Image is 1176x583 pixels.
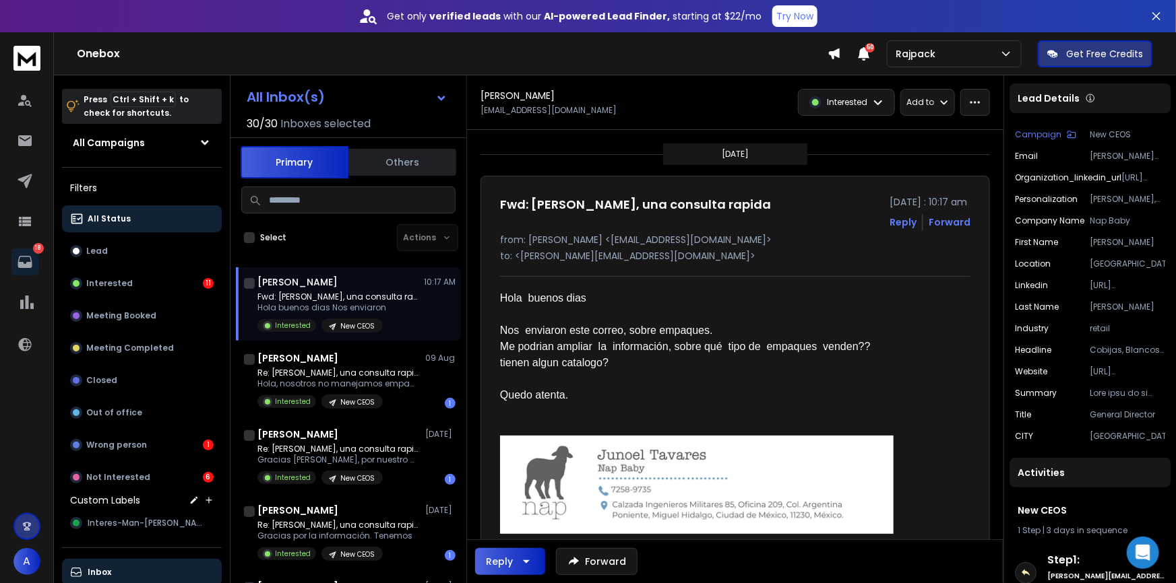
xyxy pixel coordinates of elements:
span: 1 Step [1018,524,1041,536]
p: Lead Details [1018,92,1080,105]
h6: Step 1 : [1047,552,1165,568]
p: Out of office [86,407,142,418]
p: Fwd: [PERSON_NAME], una consulta rapida [257,291,419,302]
h3: Filters [62,178,222,197]
p: Get only with our starting at $22/mo [387,9,762,23]
span: 50 [865,43,875,53]
p: [DATE] [425,429,456,440]
h1: All Inbox(s) [247,90,325,104]
div: Nos enviaron este correo, sobre empaques. [500,322,894,339]
button: Interes-Man-[PERSON_NAME] [62,510,222,537]
button: Out of office [62,399,222,426]
p: [URL][DOMAIN_NAME][PERSON_NAME] [1090,280,1165,291]
p: Press to check for shortcuts. [84,93,189,120]
p: 18 [33,243,44,254]
p: Summary [1015,388,1057,399]
p: retail [1090,323,1165,334]
p: Get Free Credits [1066,47,1143,61]
p: New CEOS [340,321,375,331]
div: Activities [1010,458,1171,487]
strong: AI-powered Lead Finder, [544,9,670,23]
button: Lead [62,238,222,265]
button: A [13,548,40,575]
button: All Campaigns [62,129,222,156]
button: Reply [475,548,545,575]
p: to: <[PERSON_NAME][EMAIL_ADDRESS][DOMAIN_NAME]> [500,249,970,263]
p: organization_linkedin_url [1015,172,1121,183]
p: New CEOS [340,549,375,559]
img: logo [13,46,40,71]
h1: [PERSON_NAME] [257,351,338,365]
h1: [PERSON_NAME] [257,427,338,441]
p: Meeting Completed [86,343,174,353]
p: Interested [275,320,311,331]
p: Re: [PERSON_NAME], una consulta rapida [257,444,419,454]
button: Others [348,147,456,177]
div: 1 [445,474,456,485]
div: | [1018,525,1163,536]
h1: [PERSON_NAME] [257,504,338,517]
button: All Inbox(s) [236,83,458,110]
p: New CEOS [340,397,375,407]
p: Re: [PERSON_NAME], una consulta rapida [257,368,419,378]
p: Lead [86,246,108,256]
p: [GEOGRAPHIC_DATA] [1090,259,1165,269]
button: Interested11 [62,270,222,297]
p: Personalization [1015,194,1078,205]
span: 30 / 30 [247,116,278,132]
p: Meeting Booked [86,310,156,321]
p: title [1015,409,1031,420]
p: New CEOS [1090,129,1165,140]
p: Inbox [88,567,111,578]
p: Hola, nosotros no manejamos empaque [257,378,419,389]
span: Ctrl + Shift + k [111,92,176,107]
p: [PERSON_NAME] [1090,237,1165,248]
button: Meeting Booked [62,302,222,329]
p: [PERSON_NAME][EMAIL_ADDRESS][DOMAIN_NAME] [1090,151,1165,162]
div: Me podrian ampliar la información, sobre qué tipo de empaques venden?? tienen algun catalogo? [500,339,894,371]
button: Forward [556,548,638,575]
div: Open Intercom Messenger [1127,537,1159,569]
p: Interested [275,549,311,559]
p: 10:17 AM [424,277,456,287]
p: industry [1015,323,1049,334]
h3: Inboxes selected [280,116,371,132]
p: Interested [827,97,867,108]
button: Closed [62,367,222,394]
p: Closed [86,375,117,386]
p: All Status [88,213,131,224]
p: Try Now [776,9,813,23]
p: Hola buenos dias Nos enviaron [257,302,419,313]
p: Cobijas, Blancos y Accesorios para Bebés Modernos [1090,345,1165,355]
span: Interes-Man-[PERSON_NAME] [88,518,208,528]
p: Re: [PERSON_NAME], una consulta rapida [257,520,419,530]
div: 1 [203,440,214,450]
button: Try Now [772,5,817,27]
h1: Onebox [77,46,828,62]
p: General Director [1090,409,1165,420]
p: [EMAIL_ADDRESS][DOMAIN_NAME] [481,105,617,116]
div: 1 [445,398,456,409]
p: Wrong person [86,440,147,450]
button: Not Interested6 [62,464,222,491]
p: [URL][DOMAIN_NAME] [1090,366,1165,377]
button: Wrong person1 [62,432,222,458]
div: Quedo atenta. [500,387,894,403]
p: Gracias por la información. Tenemos [257,530,419,541]
p: Campaign [1015,129,1061,140]
div: 11 [203,278,214,289]
div: Hola buenos dias [500,290,894,306]
p: Interested [86,278,133,289]
h1: New CEOS [1018,504,1163,517]
strong: verified leads [429,9,501,23]
h1: All Campaigns [73,136,145,149]
h1: Fwd: [PERSON_NAME], una consulta rapida [500,195,771,214]
p: New CEOS [340,473,375,483]
p: [DATE] [722,149,749,160]
button: Reply [890,215,917,229]
p: linkedin [1015,280,1048,291]
p: Company Name [1015,215,1084,226]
